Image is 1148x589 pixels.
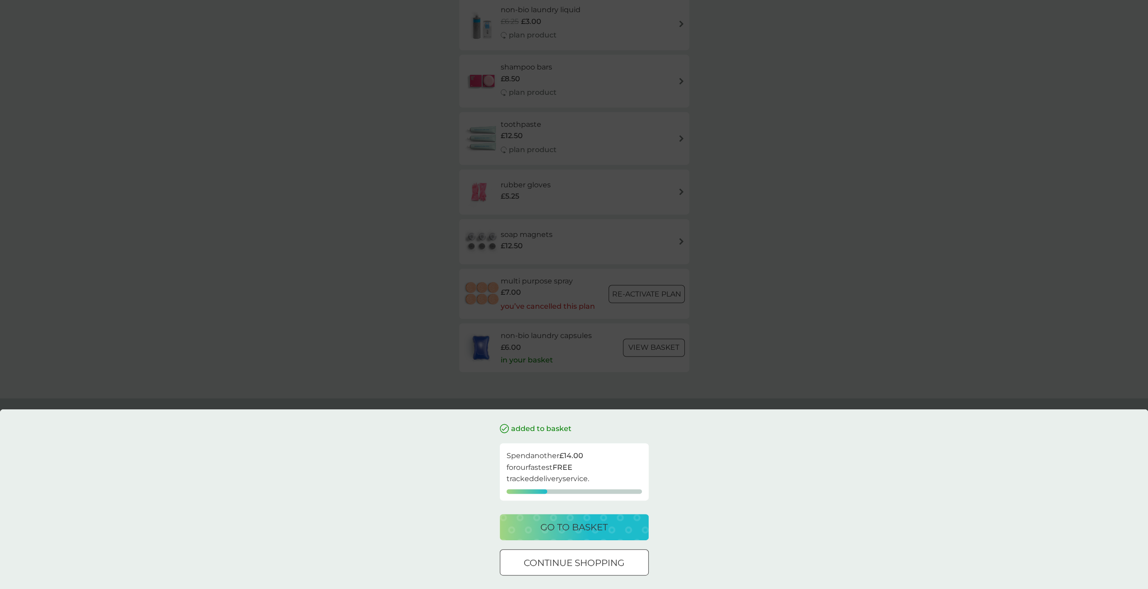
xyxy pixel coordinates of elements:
[559,451,583,460] strong: £14.00
[511,423,572,435] p: added to basket
[500,549,649,575] button: continue shopping
[540,520,608,534] p: go to basket
[507,450,642,485] p: Spend another for our fastest tracked delivery service.
[524,556,624,570] p: continue shopping
[553,463,572,472] strong: FREE
[500,514,649,540] button: go to basket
